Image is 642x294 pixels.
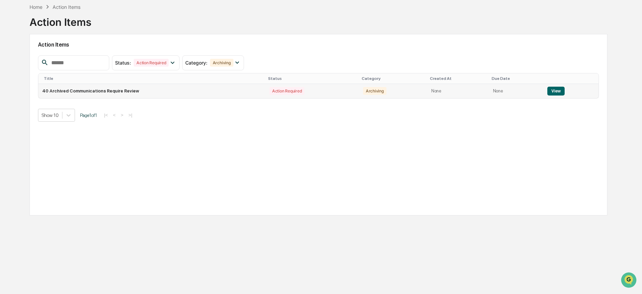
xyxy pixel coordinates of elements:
span: Data Lookup [14,99,43,105]
div: Title [44,76,263,81]
a: Powered byPylon [48,115,82,120]
h2: Action Items [38,41,599,48]
a: 🗄️Attestations [46,83,87,95]
div: Status [268,76,356,81]
div: Archiving [363,87,386,95]
button: |< [102,112,110,118]
button: >| [127,112,134,118]
span: Page 1 of 1 [80,113,97,118]
div: Due Date [492,76,541,81]
span: Preclearance [14,86,44,92]
div: Archiving [210,59,233,67]
span: Attestations [56,86,84,92]
td: None [427,84,489,98]
a: View [547,88,565,93]
img: 1746055101610-c473b297-6a78-478c-a979-82029cc54cd1 [7,52,19,64]
span: Category : [185,60,207,66]
div: Start new chat [23,52,111,59]
a: 🔎Data Lookup [4,96,45,108]
div: 🗄️ [49,86,55,92]
td: None [489,84,543,98]
a: 🖐️Preclearance [4,83,46,95]
div: Action Required [269,87,304,95]
p: How can we help? [7,14,124,25]
button: < [111,112,118,118]
button: Start new chat [115,54,124,62]
div: Created At [430,76,486,81]
div: Action Items [53,4,80,10]
div: Home [30,4,42,10]
button: > [119,112,126,118]
td: 40 Archived Communications Require Review [38,84,265,98]
div: 🔎 [7,99,12,105]
iframe: Open customer support [620,272,639,290]
div: Category [362,76,424,81]
div: 🖐️ [7,86,12,92]
div: Action Required [134,59,169,67]
span: Pylon [68,115,82,120]
button: View [547,87,565,96]
span: Status : [115,60,131,66]
div: We're offline, we'll be back soon [23,59,89,64]
div: Action Items [30,11,91,28]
